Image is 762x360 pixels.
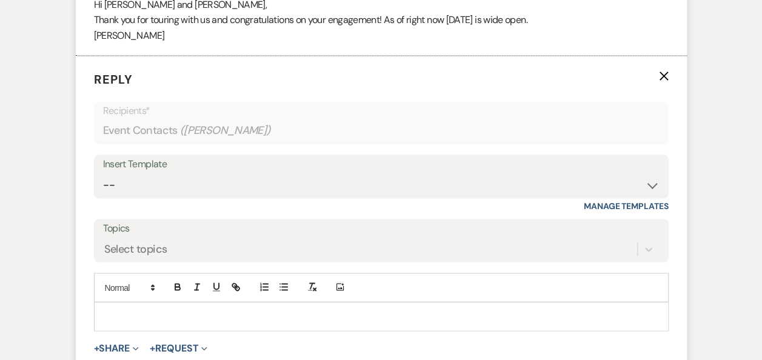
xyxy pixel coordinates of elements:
a: Manage Templates [584,201,669,212]
span: Reply [94,72,133,87]
p: [PERSON_NAME] [94,28,669,44]
div: Event Contacts [103,119,660,142]
button: Share [94,343,139,353]
label: Topics [103,220,660,238]
span: + [94,343,99,353]
span: + [150,343,155,353]
button: Request [150,343,207,353]
p: Thank you for touring with us and congratulations on your engagement! As of right now [DATE] is w... [94,12,669,28]
span: ( [PERSON_NAME] ) [180,122,271,139]
p: Recipients* [103,103,660,119]
div: Insert Template [103,156,660,173]
div: Select topics [104,241,167,257]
